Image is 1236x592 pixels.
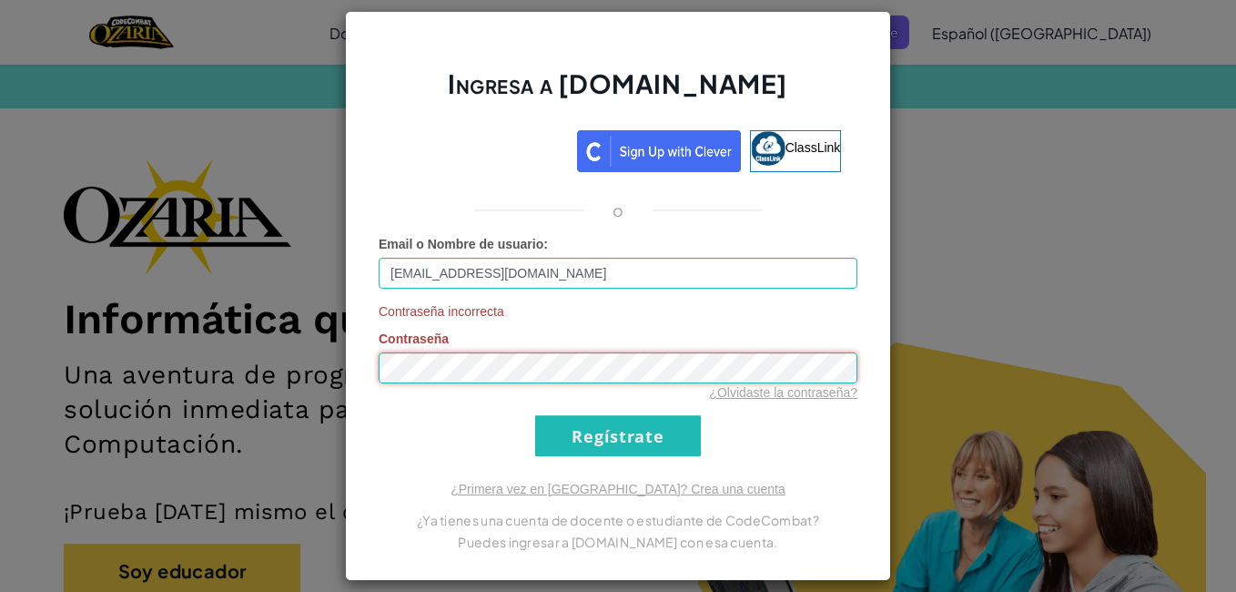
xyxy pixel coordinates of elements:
[379,66,857,119] h2: Ingresa a [DOMAIN_NAME]
[379,302,857,321] span: Contraseña incorrecta
[535,415,701,456] input: Regístrate
[379,332,449,346] span: Contraseña
[751,131,785,166] img: classlink-logo-small.png
[785,140,841,155] span: ClassLink
[709,385,857,400] a: ¿Olvidaste la contraseña?
[386,128,577,168] iframe: Botón de Acceder con Google
[613,199,623,221] p: o
[379,235,548,253] label: :
[379,509,857,531] p: ¿Ya tienes una cuenta de docente o estudiante de CodeCombat?
[577,130,741,172] img: clever_sso_button@2x.png
[379,237,543,251] span: Email o Nombre de usuario
[451,482,785,496] a: ¿Primera vez en [GEOGRAPHIC_DATA]? Crea una cuenta
[379,531,857,553] p: Puedes ingresar a [DOMAIN_NAME] con esa cuenta.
